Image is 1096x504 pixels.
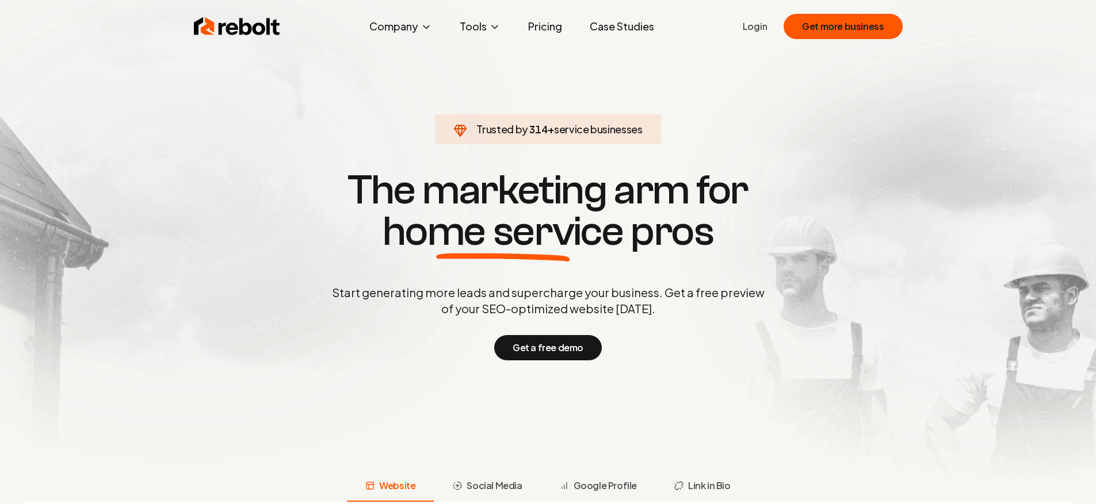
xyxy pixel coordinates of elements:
button: Get more business [784,14,902,39]
a: Login [743,20,767,33]
button: Google Profile [541,472,655,502]
span: Link in Bio [688,479,731,493]
span: home service [383,211,624,252]
button: Social Media [434,472,540,502]
img: Rebolt Logo [194,15,280,38]
span: service businesses [554,122,643,136]
button: Tools [450,15,510,38]
span: + [548,122,554,136]
a: Pricing [519,15,571,38]
span: Trusted by [476,122,528,136]
span: Social Media [467,479,522,493]
span: Website [379,479,415,493]
p: Start generating more leads and supercharge your business. Get a free preview of your SEO-optimiz... [330,284,767,317]
a: Case Studies [581,15,663,38]
span: 314 [529,121,548,137]
span: Google Profile [574,479,637,493]
button: Link in Bio [655,472,749,502]
button: Company [360,15,441,38]
button: Get a free demo [494,335,602,360]
h1: The marketing arm for pros [272,170,824,252]
button: Website [347,472,434,502]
